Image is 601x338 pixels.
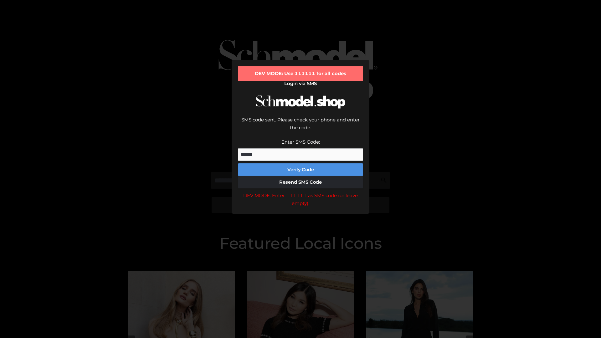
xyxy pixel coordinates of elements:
div: SMS code sent. Please check your phone and enter the code. [238,116,363,138]
label: Enter SMS Code: [281,139,320,145]
button: Verify Code [238,163,363,176]
div: DEV MODE: Use 111111 for all codes [238,66,363,81]
img: Schmodel Logo [254,90,347,114]
div: DEV MODE: Enter 111111 as SMS code (or leave empty). [238,192,363,207]
h2: Login via SMS [238,81,363,86]
button: Resend SMS Code [238,176,363,188]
